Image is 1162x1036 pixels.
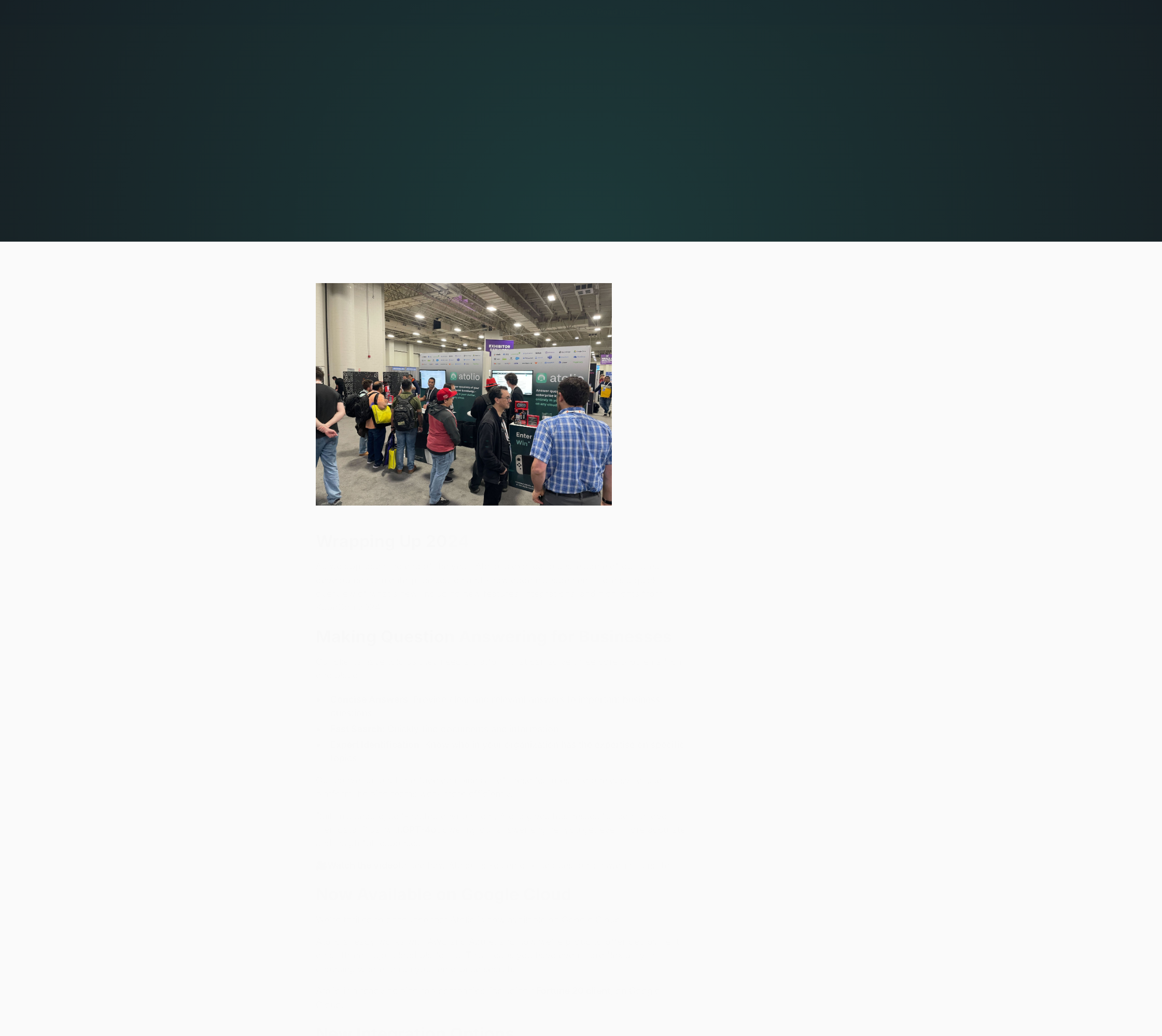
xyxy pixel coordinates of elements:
[657,7,669,18] button: ×
[326,693,686,720] li: : Provide clear and relevant answers to important business questions.
[316,809,686,850] p: Built in a secure, self-hosted environment, Atolio gives businesses full control over their data....
[469,33,516,54] a: Product
[316,884,571,904] strong: Now Available on Google Cloud
[316,626,672,647] strong: Making Question Answering for Businesses
[316,913,686,927] p: We’re thrilled to announce that Atolio is now available on Google Cloud!
[278,37,340,50] a: home
[597,8,651,17] a: Read more →
[316,655,686,682] p: Our clients have told us they need a platform that can solve three core problems from one place:
[516,33,565,54] a: Security
[402,824,437,835] strong: GPT-4o
[493,6,651,19] span: 🎉 We closed our Series A!
[326,738,686,765] li: : Know who in your organization has the expertise on specific topics.
[693,37,733,50] div: Resources
[536,985,610,996] strong: Fortune 20 client
[316,774,686,801] p: Our conversational interface combines all of these features into one easy-to-use platform, helpin...
[626,33,684,54] a: Use Cases
[810,33,885,54] a: Book a Demo
[684,33,754,54] div: Resources
[565,33,626,54] a: Connectors
[316,984,686,1012] p: Atolio is already helping top companies, including a , on Google Cloud.
[330,723,382,734] strong: Fast Search
[754,33,794,54] a: About
[316,531,469,551] strong: Wrapping Up 2024
[327,860,398,871] a: Watch the video
[330,694,408,705] strong: Concise Answers
[316,559,686,614] p: As we approach the end of the year, Atolio is excited to share some of our latest developments in...
[316,859,686,872] p: 🎥 to see how Atolio makes enterprise question-answering smarter.
[330,739,419,750] strong: Expert Identification
[326,722,686,736] li: : Quickly find documents and information.
[316,935,686,976] p: Atolio already works with AWS and Azure, and now we’re proud to offer deployment on all three maj...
